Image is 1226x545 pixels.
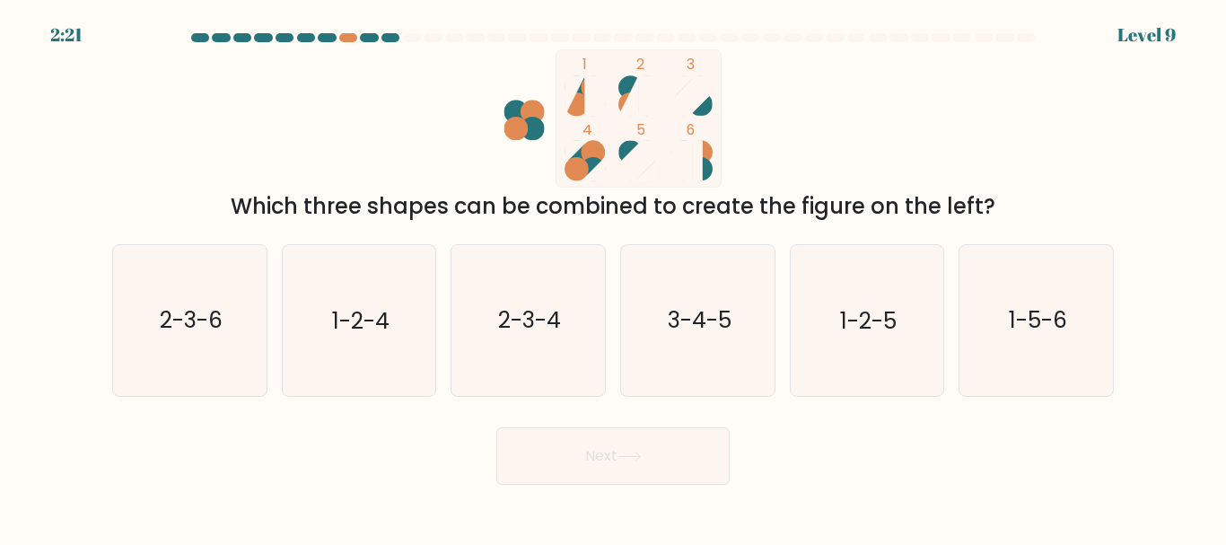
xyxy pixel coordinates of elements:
[498,305,561,337] text: 2-3-4
[332,305,390,337] text: 1-2-4
[687,119,695,140] tspan: 6
[840,305,897,337] text: 1-2-5
[1117,22,1176,48] div: Level 9
[583,119,593,140] tspan: 4
[50,22,83,48] div: 2:21
[687,54,695,75] tspan: 3
[160,305,223,337] text: 2-3-6
[1009,305,1067,337] text: 1-5-6
[637,54,645,75] tspan: 2
[123,190,1103,223] div: Which three shapes can be combined to create the figure on the left?
[583,54,588,75] tspan: 1
[667,305,731,337] text: 3-4-5
[637,119,646,140] tspan: 5
[496,427,730,485] button: Next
